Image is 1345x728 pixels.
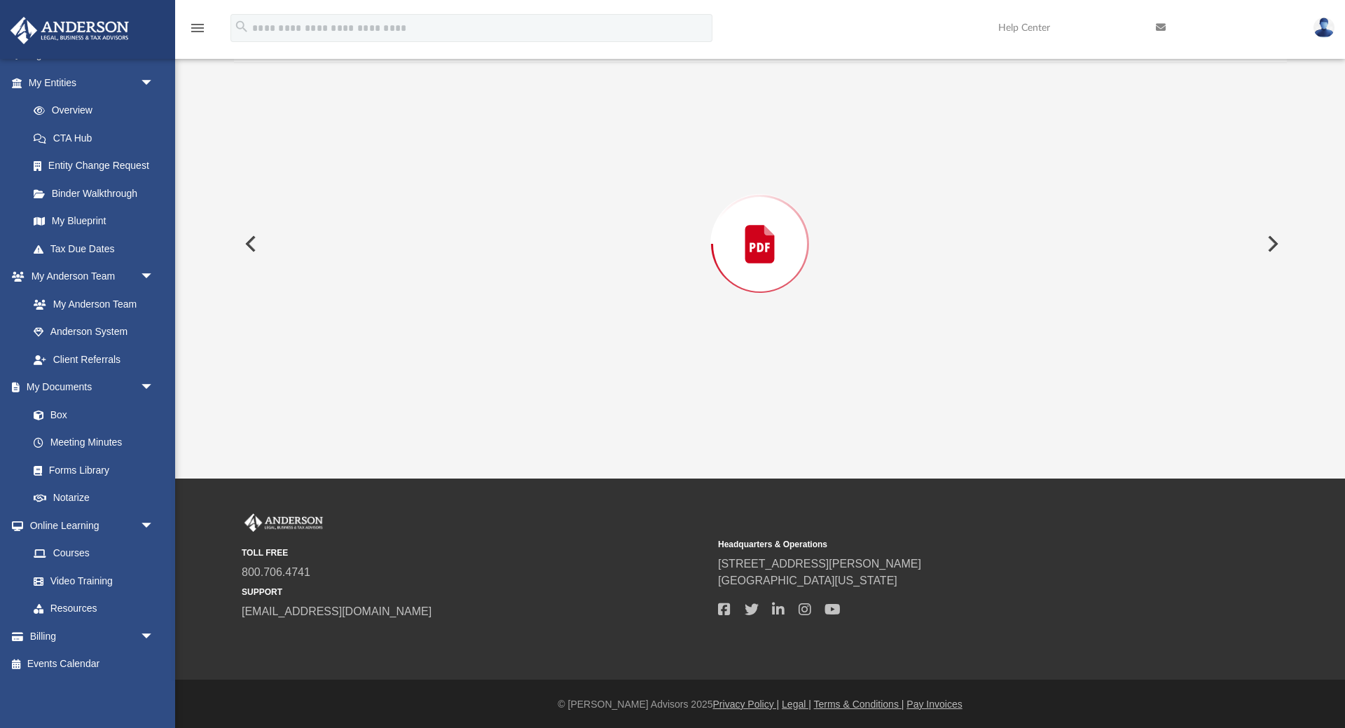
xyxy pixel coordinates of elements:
img: Anderson Advisors Platinum Portal [242,514,326,532]
a: Meeting Minutes [20,429,168,457]
i: search [234,19,249,34]
a: CTA Hub [20,124,175,152]
a: Forms Library [20,456,161,484]
a: 800.706.4741 [242,566,310,578]
span: arrow_drop_down [140,622,168,651]
a: My Anderson Team [20,290,161,318]
a: My Documentsarrow_drop_down [10,373,168,401]
img: User Pic [1313,18,1334,38]
small: Headquarters & Operations [718,538,1185,551]
button: Previous File [234,224,265,263]
a: Online Learningarrow_drop_down [10,511,168,540]
a: Courses [20,540,168,568]
a: Anderson System [20,318,168,346]
a: [GEOGRAPHIC_DATA][US_STATE] [718,575,897,586]
a: [STREET_ADDRESS][PERSON_NAME] [718,558,921,570]
i: menu [189,20,206,36]
button: Next File [1256,224,1287,263]
a: Legal | [782,699,811,710]
a: Video Training [20,567,161,595]
a: Entity Change Request [20,152,175,180]
a: My Anderson Teamarrow_drop_down [10,263,168,291]
a: Events Calendar [10,650,175,678]
span: arrow_drop_down [140,511,168,540]
a: My Blueprint [20,207,168,235]
a: Privacy Policy | [713,699,780,710]
a: menu [189,27,206,36]
img: Anderson Advisors Platinum Portal [6,17,133,44]
a: Overview [20,97,175,125]
span: arrow_drop_down [140,263,168,291]
small: SUPPORT [242,586,708,598]
div: Preview [234,27,1287,425]
small: TOLL FREE [242,547,708,559]
a: Notarize [20,484,168,512]
a: Terms & Conditions | [814,699,904,710]
span: arrow_drop_down [140,373,168,402]
a: Client Referrals [20,345,168,373]
a: [EMAIL_ADDRESS][DOMAIN_NAME] [242,605,432,617]
a: Tax Due Dates [20,235,175,263]
div: © [PERSON_NAME] Advisors 2025 [175,697,1345,712]
a: My Entitiesarrow_drop_down [10,69,175,97]
a: Binder Walkthrough [20,179,175,207]
a: Pay Invoices [906,699,962,710]
a: Box [20,401,161,429]
a: Resources [20,595,168,623]
a: Billingarrow_drop_down [10,622,175,650]
span: arrow_drop_down [140,69,168,97]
